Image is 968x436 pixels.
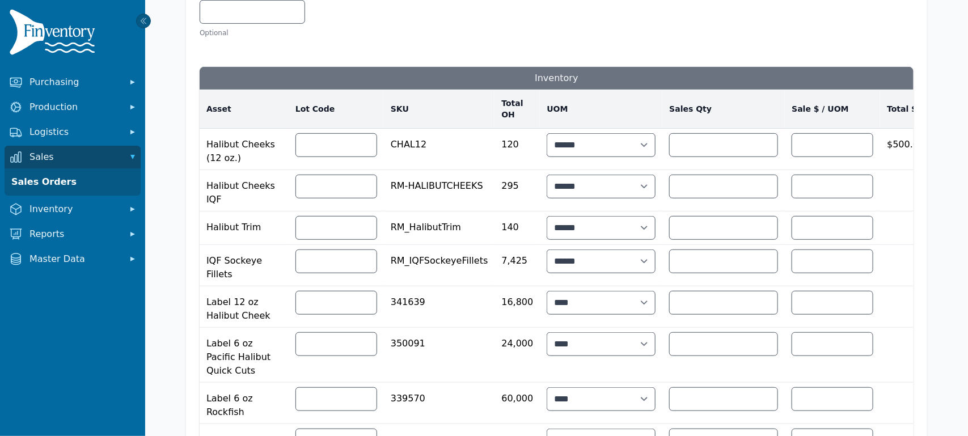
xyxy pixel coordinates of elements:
[5,71,141,94] button: Purchasing
[29,75,120,89] span: Purchasing
[200,28,305,37] div: Optional
[384,286,495,328] td: 341639
[494,383,540,424] td: 60,000
[384,129,495,170] td: CHAL12
[540,90,662,129] th: UOM
[494,245,540,286] td: 7,425
[200,170,289,211] td: Halibut Cheeks IQF
[384,383,495,424] td: 339570
[200,286,289,328] td: Label 12 oz Halibut Cheek
[29,252,120,266] span: Master Data
[5,198,141,221] button: Inventory
[662,90,785,129] th: Sales Qty
[200,67,914,90] h3: Inventory
[384,245,495,286] td: RM_IQFSockeyeFillets
[494,170,540,211] td: 295
[289,90,384,129] th: Lot Code
[200,383,289,424] td: Label 6 oz Rockfish
[384,328,495,383] td: 350091
[494,129,540,170] td: 120
[391,103,488,115] a: SKU
[29,100,120,114] span: Production
[29,202,120,216] span: Inventory
[384,170,495,211] td: RM-HALIBUTCHEEKS
[5,146,141,168] button: Sales
[29,125,120,139] span: Logistics
[5,121,141,143] button: Logistics
[5,223,141,245] button: Reports
[7,171,138,193] a: Sales Orders
[29,227,120,241] span: Reports
[494,328,540,383] td: 24,000
[206,103,282,115] a: Asset
[5,248,141,270] button: Master Data
[200,328,289,383] td: Label 6 oz Pacific Halibut Quick Cuts
[880,90,931,129] th: Total $
[494,90,540,129] th: Total OH
[200,129,289,170] td: Halibut Cheeks (12 oz.)
[494,286,540,328] td: 16,800
[200,211,289,245] td: Halibut Trim
[200,245,289,286] td: IQF Sockeye Fillets
[29,150,120,164] span: Sales
[9,9,100,60] img: Finventory
[880,129,931,170] td: $500.00
[494,211,540,245] td: 140
[785,90,880,129] th: Sale $ / UOM
[5,96,141,118] button: Production
[384,211,495,245] td: RM_HalibutTrim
